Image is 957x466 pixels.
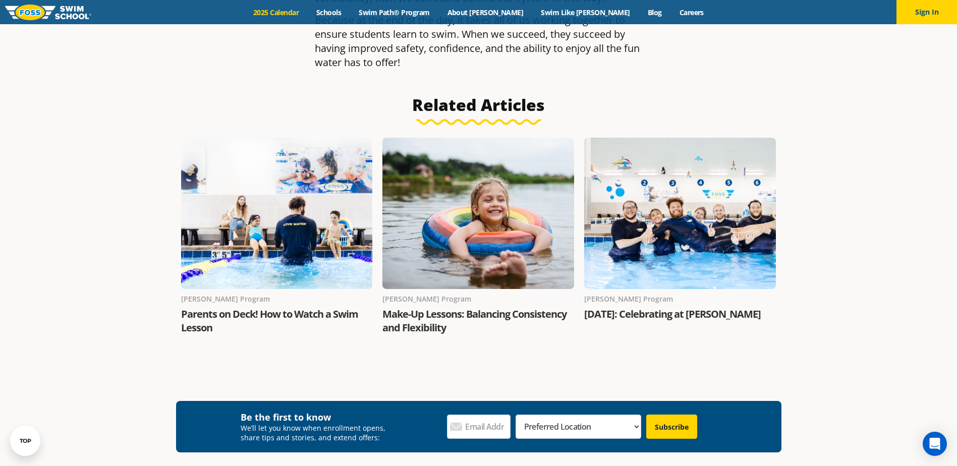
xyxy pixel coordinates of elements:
[245,8,308,17] a: 2025 Calendar
[646,415,697,439] input: Subscribe
[181,307,358,334] a: Parents on Deck! How to Watch a Swim Lesson
[181,293,373,305] div: [PERSON_NAME] Program
[315,13,643,70] p: Because at the end of the day, it takes all of us working together to ensure students learn to sw...
[241,411,392,423] h4: Be the first to know
[447,415,511,439] input: Email Address
[670,8,712,17] a: Careers
[181,95,776,125] h3: Related Articles
[532,8,639,17] a: Swim Like [PERSON_NAME]
[382,307,567,334] a: Make-Up Lessons: Balancing Consistency and Flexibility
[923,432,947,456] div: Open Intercom Messenger
[20,438,31,444] div: TOP
[584,307,761,321] a: [DATE]: Celebrating at [PERSON_NAME]
[5,5,91,20] img: FOSS Swim School Logo
[308,8,350,17] a: Schools
[639,8,670,17] a: Blog
[382,293,574,305] div: [PERSON_NAME] Program
[350,8,438,17] a: Swim Path® Program
[438,8,532,17] a: About [PERSON_NAME]
[584,293,776,305] div: [PERSON_NAME] Program
[241,423,392,442] p: We’ll let you know when enrollment opens, share tips and stories, and extend offers:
